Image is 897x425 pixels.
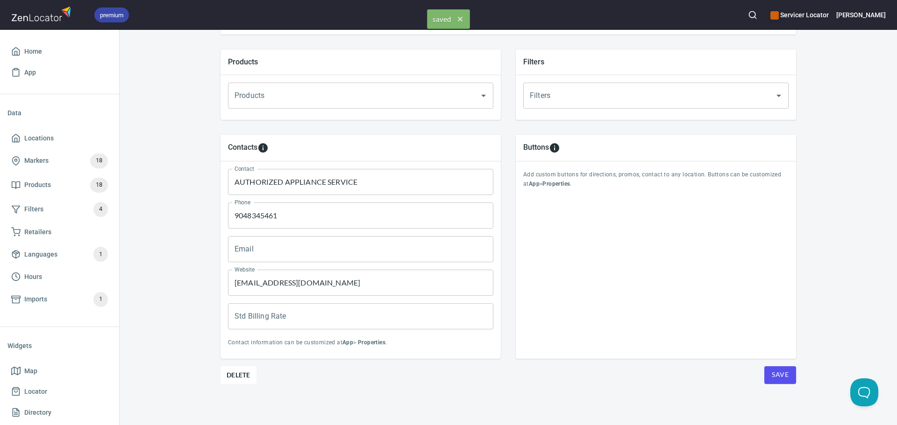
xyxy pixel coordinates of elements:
[93,249,108,260] span: 1
[850,378,878,406] iframe: Help Scout Beacon - Open
[24,386,47,397] span: Locator
[427,10,470,28] span: saved
[527,87,758,105] input: Filters
[477,89,490,102] button: Open
[549,142,560,153] svg: To add custom buttons for locations, please go to Apps > Properties > Buttons.
[342,339,353,346] b: App
[257,142,269,153] svg: To add custom contact information for locations, please go to Apps > Properties > Contacts.
[94,10,129,20] span: premium
[228,57,493,67] h5: Products
[529,181,540,187] b: App
[24,203,43,215] span: Filters
[764,366,796,384] button: Save
[24,271,42,283] span: Hours
[24,365,37,377] span: Map
[7,62,112,83] a: App
[7,222,112,243] a: Retailers
[523,142,549,153] h5: Buttons
[24,67,36,78] span: App
[7,381,112,402] a: Locator
[7,334,112,357] li: Widgets
[7,287,112,312] a: Imports1
[24,407,51,418] span: Directory
[24,155,49,167] span: Markers
[93,294,108,305] span: 1
[11,4,74,24] img: zenlocator
[94,7,129,22] div: premium
[24,179,51,191] span: Products
[836,5,886,25] button: [PERSON_NAME]
[542,181,570,187] b: Properties
[358,339,385,346] b: Properties
[7,149,112,173] a: Markers18
[523,170,789,189] p: Add custom buttons for directions, promos, contact to any location. Buttons can be customized at > .
[7,266,112,287] a: Hours
[7,242,112,266] a: Languages1
[7,41,112,62] a: Home
[836,10,886,20] h6: [PERSON_NAME]
[227,369,250,381] span: Delete
[742,5,763,25] button: Search
[770,10,828,20] h6: Servicer Locator
[772,89,785,102] button: Open
[772,369,789,381] span: Save
[24,132,54,144] span: Locations
[24,46,42,57] span: Home
[7,197,112,222] a: Filters4
[228,142,257,153] h5: Contacts
[7,102,112,124] li: Data
[24,293,47,305] span: Imports
[523,57,789,67] h5: Filters
[770,5,828,25] div: Manage your apps
[228,338,493,348] p: Contact information can be customized at > .
[24,249,57,260] span: Languages
[232,87,463,105] input: Products
[93,204,108,215] span: 4
[7,173,112,197] a: Products18
[7,128,112,149] a: Locations
[90,180,108,190] span: 18
[24,226,51,238] span: Retailers
[90,155,108,166] span: 18
[7,361,112,382] a: Map
[221,366,256,384] button: Delete
[7,402,112,423] a: Directory
[770,11,779,20] button: color-CE600E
